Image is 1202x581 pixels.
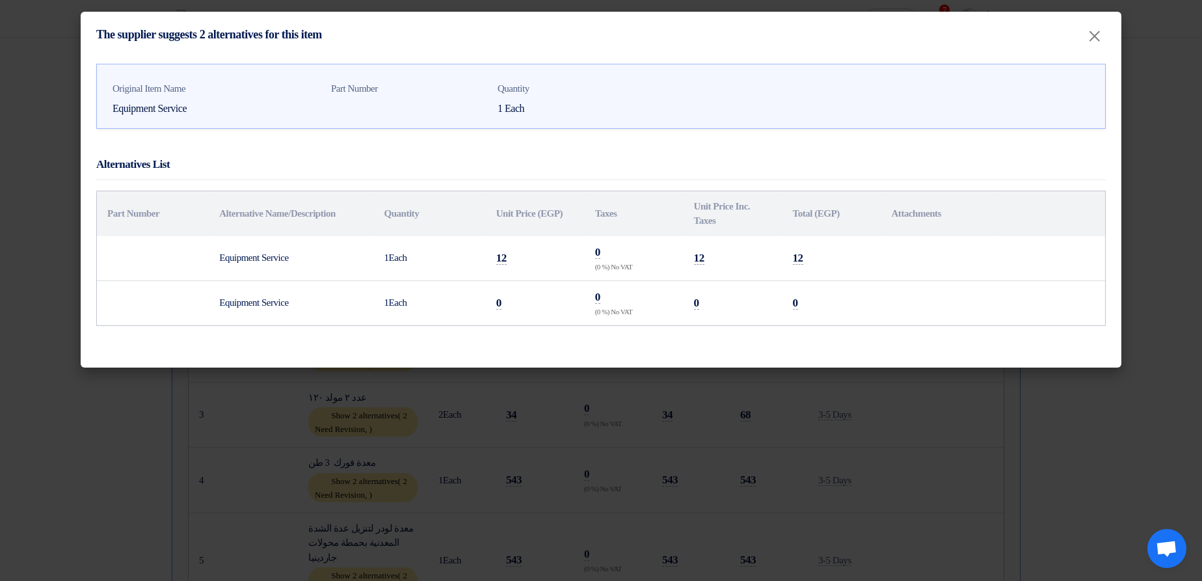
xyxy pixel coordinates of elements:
td: Each [373,280,485,325]
th: Unit Price (EGP) [486,191,585,236]
div: (0 %) No VAT [595,306,673,318]
span: 12 [793,252,803,265]
th: Taxes [585,191,684,236]
div: Open chat [1147,529,1186,568]
span: 0 [595,246,600,259]
span: 0 [496,297,501,310]
td: Each [373,236,485,281]
span: 1 [384,252,388,263]
th: Total (EGP) [782,191,881,236]
th: Part Number [97,191,209,236]
span: × [1087,21,1102,51]
h4: The supplier suggests 2 alternatives for this item [96,27,322,42]
th: Alternative Name/Description [209,191,373,236]
div: Equipment Service [113,101,321,116]
th: Attachments [881,191,993,236]
div: 1 Each [498,101,654,116]
td: Equipment Service [209,280,373,325]
span: 12 [694,252,704,265]
td: Equipment Service [209,236,373,281]
div: Alternatives List [96,156,170,173]
button: Close [1076,21,1112,47]
span: 0 [595,291,600,304]
span: 12 [496,252,507,265]
div: Original Item Name [113,81,321,96]
div: Quantity [498,81,654,96]
th: Unit Price Inc. Taxes [684,191,782,236]
div: (0 %) No VAT [595,262,673,273]
span: 0 [694,297,699,310]
span: 0 [793,297,798,310]
div: Part Number [331,81,487,96]
th: Quantity [373,191,485,236]
span: 1 [384,297,388,308]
